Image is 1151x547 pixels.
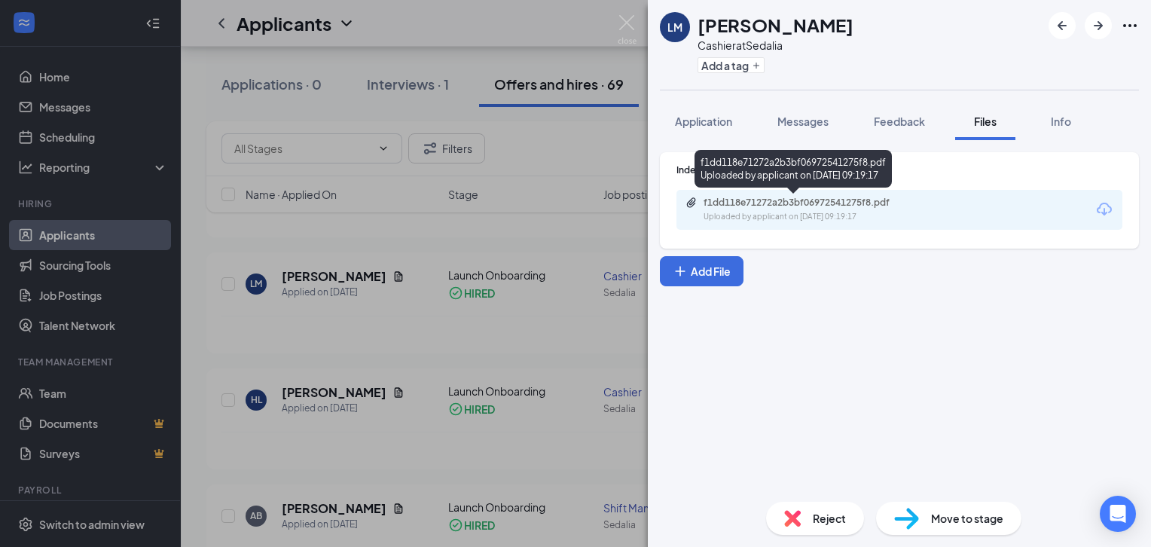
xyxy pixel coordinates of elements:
span: Feedback [874,115,925,128]
div: Open Intercom Messenger [1100,496,1136,532]
div: f1dd118e71272a2b3bf06972541275f8.pdf Uploaded by applicant on [DATE] 09:19:17 [695,150,892,188]
svg: ArrowRight [1089,17,1107,35]
svg: Ellipses [1121,17,1139,35]
button: Add FilePlus [660,256,743,286]
svg: Plus [673,264,688,279]
span: Move to stage [931,510,1003,527]
button: ArrowLeftNew [1049,12,1076,39]
svg: Plus [752,61,761,70]
div: Cashier at Sedalia [698,38,853,53]
svg: ArrowLeftNew [1053,17,1071,35]
svg: Paperclip [685,197,698,209]
button: ArrowRight [1085,12,1112,39]
div: Indeed Resume [676,163,1122,176]
h1: [PERSON_NAME] [698,12,853,38]
span: Messages [777,115,829,128]
span: Info [1051,115,1071,128]
div: LM [667,20,682,35]
button: PlusAdd a tag [698,57,765,73]
a: Paperclipf1dd118e71272a2b3bf06972541275f8.pdfUploaded by applicant on [DATE] 09:19:17 [685,197,930,223]
div: f1dd118e71272a2b3bf06972541275f8.pdf [704,197,914,209]
span: Files [974,115,997,128]
div: Uploaded by applicant on [DATE] 09:19:17 [704,211,930,223]
svg: Download [1095,200,1113,218]
span: Application [675,115,732,128]
span: Reject [813,510,846,527]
